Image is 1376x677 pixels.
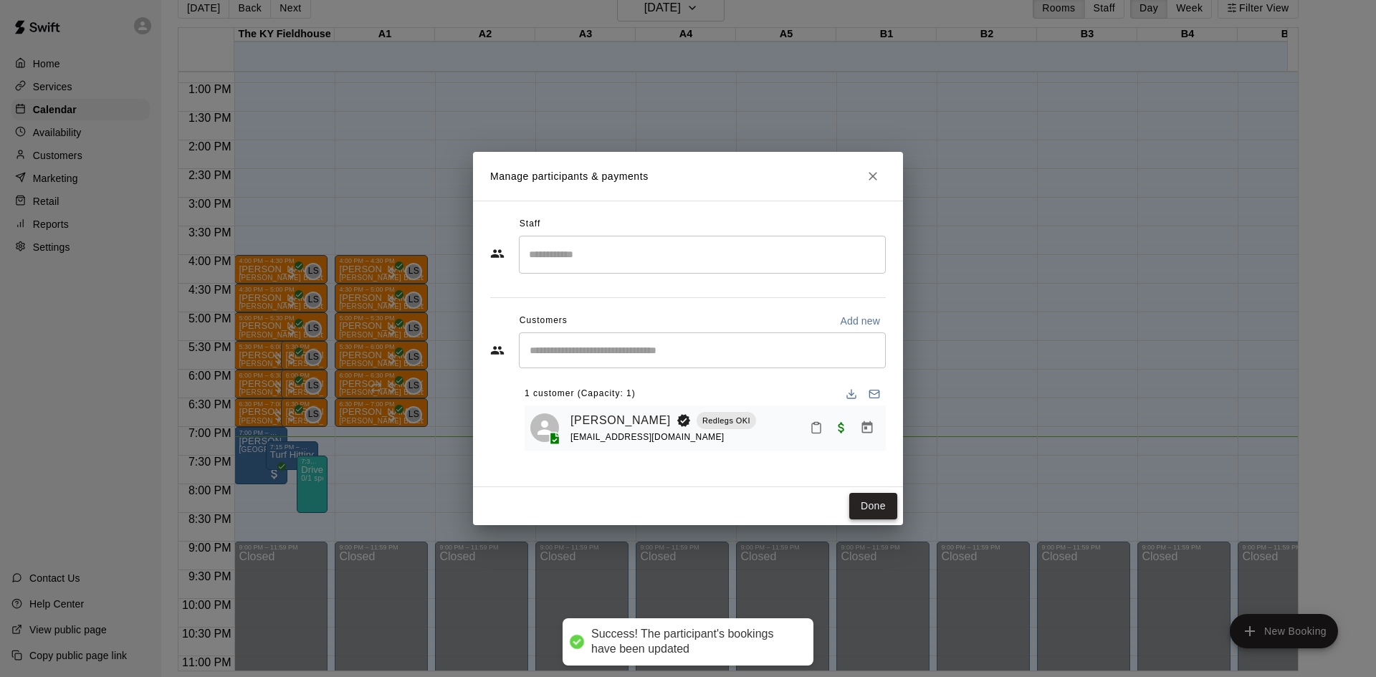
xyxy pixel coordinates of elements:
[834,309,886,332] button: Add new
[840,383,863,405] button: Download list
[490,246,505,261] svg: Staff
[854,415,880,441] button: Manage bookings & payment
[570,432,725,442] span: [EMAIL_ADDRESS][DOMAIN_NAME]
[860,163,886,189] button: Close
[677,413,691,428] svg: Booking Owner
[570,411,671,430] a: [PERSON_NAME]
[520,213,540,236] span: Staff
[525,383,636,405] span: 1 customer (Capacity: 1)
[840,314,880,328] p: Add new
[591,627,799,657] div: Success! The participant's bookings have been updated
[530,413,559,442] div: Jerrod Anderson
[520,309,568,332] span: Customers
[490,169,649,184] p: Manage participants & payments
[828,421,854,433] span: Paid with Card
[519,332,886,368] div: Start typing to search customers...
[702,415,750,427] p: Redlegs OKI
[863,383,886,405] button: Email participants
[849,493,897,519] button: Done
[804,416,828,440] button: Mark attendance
[519,236,886,274] div: Search staff
[490,343,505,357] svg: Customers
